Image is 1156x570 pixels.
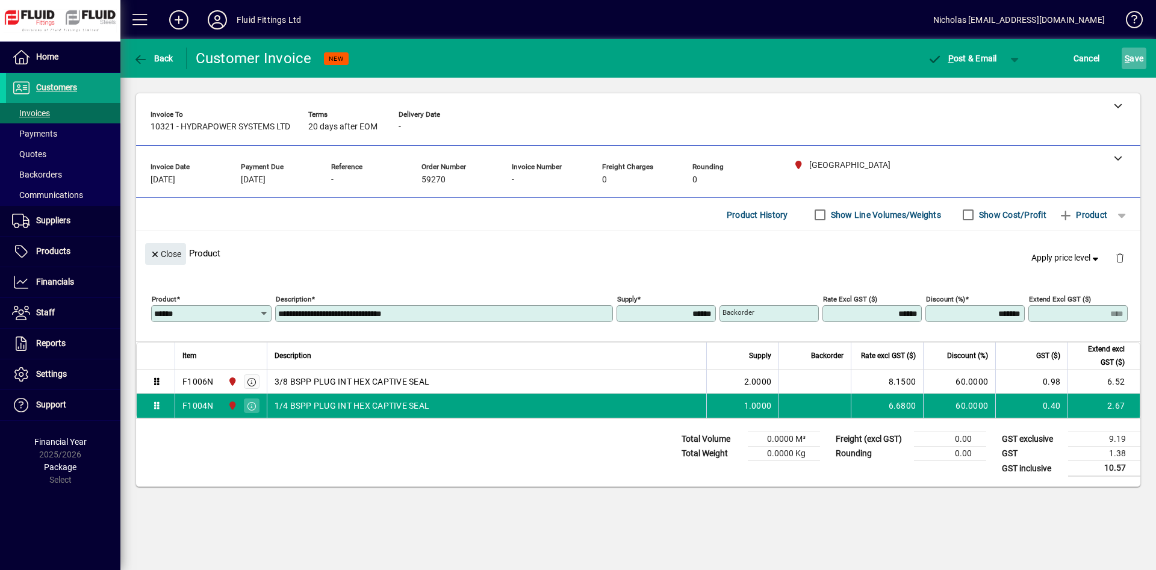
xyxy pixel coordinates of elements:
[421,175,446,185] span: 59270
[1027,247,1106,269] button: Apply price level
[748,432,820,447] td: 0.0000 M³
[1068,447,1140,461] td: 1.38
[329,55,344,63] span: NEW
[225,375,238,388] span: CHRISTCHURCH
[933,10,1105,29] div: Nicholas [EMAIL_ADDRESS][DOMAIN_NAME]
[136,231,1140,275] div: Product
[12,129,57,138] span: Payments
[996,461,1068,476] td: GST inclusive
[276,295,311,303] mat-label: Description
[996,447,1068,461] td: GST
[1036,349,1060,362] span: GST ($)
[1058,205,1107,225] span: Product
[151,122,290,132] span: 10321 - HYDRAPOWER SYSTEMS LTD
[948,54,954,63] span: P
[130,48,176,69] button: Back
[275,400,430,412] span: 1/4 BSPP PLUG INT HEX CAPTIVE SEAL
[1075,342,1125,369] span: Extend excl GST ($)
[676,447,748,461] td: Total Weight
[1068,461,1140,476] td: 10.57
[145,243,186,265] button: Close
[617,295,637,303] mat-label: Supply
[727,205,788,225] span: Product History
[12,190,83,200] span: Communications
[1074,49,1100,68] span: Cancel
[1105,252,1134,263] app-page-header-button: Delete
[150,244,181,264] span: Close
[182,376,214,388] div: F1006N
[977,209,1046,221] label: Show Cost/Profit
[6,298,120,328] a: Staff
[811,349,844,362] span: Backorder
[828,209,941,221] label: Show Line Volumes/Weights
[399,122,401,132] span: -
[6,123,120,144] a: Payments
[859,376,916,388] div: 8.1500
[36,82,77,92] span: Customers
[923,394,995,418] td: 60.0000
[830,447,914,461] td: Rounding
[6,164,120,185] a: Backorders
[1067,394,1140,418] td: 2.67
[1031,252,1101,264] span: Apply price level
[6,329,120,359] a: Reports
[36,215,70,225] span: Suppliers
[198,9,237,31] button: Profile
[34,437,87,447] span: Financial Year
[6,103,120,123] a: Invoices
[744,400,772,412] span: 1.0000
[995,394,1067,418] td: 0.40
[722,204,793,226] button: Product History
[275,376,430,388] span: 3/8 BSPP PLUG INT HEX CAPTIVE SEAL
[6,144,120,164] a: Quotes
[160,9,198,31] button: Add
[36,400,66,409] span: Support
[182,400,214,412] div: F1004N
[12,108,50,118] span: Invoices
[947,349,988,362] span: Discount (%)
[927,54,997,63] span: ost & Email
[1105,243,1134,272] button: Delete
[823,295,877,303] mat-label: Rate excl GST ($)
[6,42,120,72] a: Home
[120,48,187,69] app-page-header-button: Back
[861,349,916,362] span: Rate excl GST ($)
[152,295,176,303] mat-label: Product
[923,370,995,394] td: 60.0000
[225,399,238,412] span: CHRISTCHURCH
[36,246,70,256] span: Products
[12,170,62,179] span: Backorders
[36,308,55,317] span: Staff
[36,369,67,379] span: Settings
[6,237,120,267] a: Products
[1125,49,1143,68] span: ave
[914,432,986,447] td: 0.00
[692,175,697,185] span: 0
[275,349,311,362] span: Description
[1125,54,1130,63] span: S
[512,175,514,185] span: -
[722,308,754,317] mat-label: Backorder
[6,185,120,205] a: Communications
[1117,2,1141,42] a: Knowledge Base
[748,447,820,461] td: 0.0000 Kg
[308,122,378,132] span: 20 days after EOM
[36,277,74,287] span: Financials
[44,462,76,472] span: Package
[6,267,120,297] a: Financials
[1071,48,1103,69] button: Cancel
[859,400,916,412] div: 6.6800
[196,49,312,68] div: Customer Invoice
[151,175,175,185] span: [DATE]
[926,295,965,303] mat-label: Discount (%)
[36,52,58,61] span: Home
[12,149,46,159] span: Quotes
[1122,48,1146,69] button: Save
[182,349,197,362] span: Item
[749,349,771,362] span: Supply
[133,54,173,63] span: Back
[744,376,772,388] span: 2.0000
[331,175,334,185] span: -
[995,370,1067,394] td: 0.98
[602,175,607,185] span: 0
